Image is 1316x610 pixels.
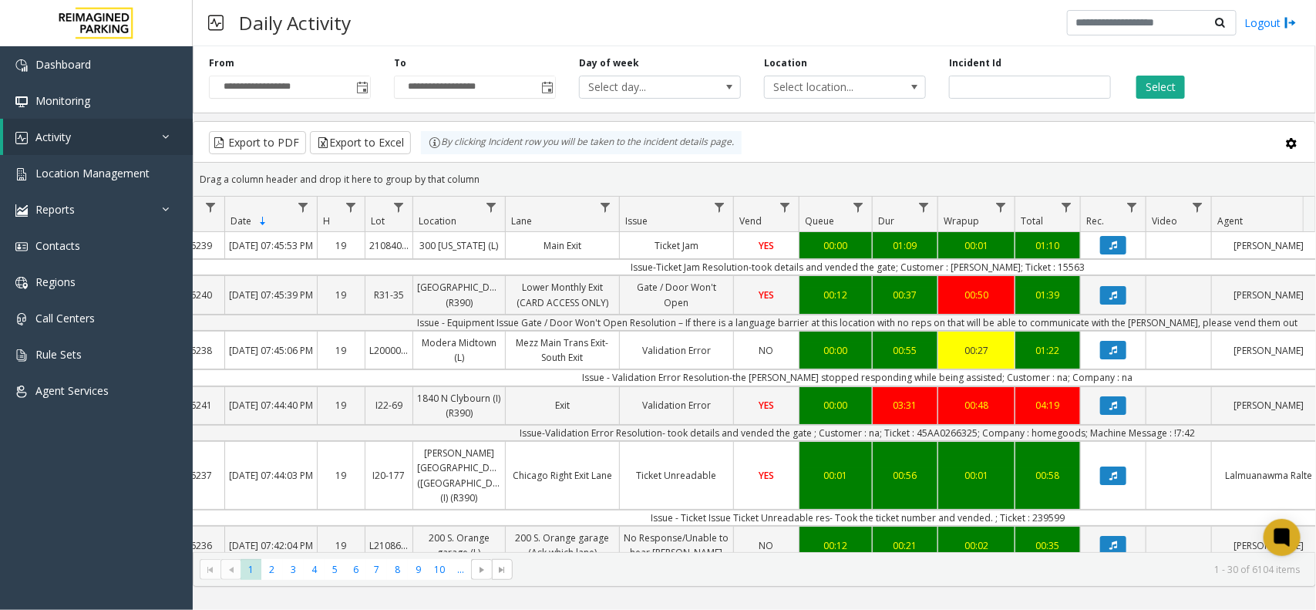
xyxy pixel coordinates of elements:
[1015,464,1080,487] a: 00:58
[803,238,868,253] div: 00:00
[163,284,224,306] a: 4096240
[225,339,317,362] a: [DATE] 07:45:06 PM
[1284,15,1297,31] img: logout
[734,534,799,557] a: NO
[799,234,872,257] a: 00:00
[318,234,365,257] a: 19
[1019,288,1076,302] div: 01:39
[799,284,872,306] a: 00:12
[1019,343,1076,358] div: 01:22
[734,284,799,306] a: YES
[764,56,807,70] label: Location
[938,394,1015,416] a: 00:48
[283,559,304,580] span: Page 3
[803,288,868,302] div: 00:12
[231,214,251,227] span: Date
[759,399,774,412] span: YES
[620,527,733,564] a: No Response/Unable to hear [PERSON_NAME]
[318,464,365,487] a: 19
[481,197,502,217] a: Location Filter Menu
[506,394,619,416] a: Exit
[799,394,872,416] a: 00:00
[625,214,648,227] span: Issue
[1019,238,1076,253] div: 01:10
[1015,534,1080,557] a: 00:35
[35,275,76,289] span: Regions
[419,214,456,227] span: Location
[1019,468,1076,483] div: 00:58
[538,76,555,98] span: Toggle popup
[1187,197,1208,217] a: Video Filter Menu
[1021,214,1043,227] span: Total
[799,339,872,362] a: 00:00
[429,136,441,149] img: infoIcon.svg
[938,534,1015,557] a: 00:02
[163,339,224,362] a: 4096238
[580,76,708,98] span: Select day...
[942,288,1011,302] div: 00:50
[522,563,1300,576] kendo-pager-info: 1 - 30 of 6104 items
[942,398,1011,413] div: 00:48
[873,464,937,487] a: 00:56
[873,234,937,257] a: 01:09
[413,332,505,369] a: Modera Midtown (L)
[163,394,224,416] a: 4096241
[942,238,1011,253] div: 00:01
[471,559,492,581] span: Go to the next page
[365,339,412,362] a: L20000500
[506,527,619,564] a: 200 S. Orange garage (Ask which lane)
[506,464,619,487] a: Chicago Right Exit Lane
[413,387,505,424] a: 1840 N Clybourn (I) (R390)
[163,464,224,487] a: 4096237
[877,238,934,253] div: 01:09
[413,442,505,509] a: [PERSON_NAME][GEOGRAPHIC_DATA] ([GEOGRAPHIC_DATA]) (I) (R390)
[877,468,934,483] div: 00:56
[579,56,639,70] label: Day of week
[225,394,317,416] a: [DATE] 07:44:40 PM
[739,214,762,227] span: Vend
[365,464,412,487] a: I20-177
[318,284,365,306] a: 19
[35,57,91,72] span: Dashboard
[877,343,934,358] div: 00:55
[877,288,934,302] div: 00:37
[413,527,505,564] a: 200 S. Orange garage (L)
[365,284,412,306] a: R31-35
[310,131,411,154] button: Export to Excel
[257,215,269,227] span: Sortable
[942,468,1011,483] div: 00:01
[759,288,774,302] span: YES
[225,464,317,487] a: [DATE] 07:44:03 PM
[873,534,937,557] a: 00:21
[231,4,358,42] h3: Daily Activity
[394,56,406,70] label: To
[938,339,1015,362] a: 00:27
[848,197,869,217] a: Queue Filter Menu
[734,339,799,362] a: NO
[225,234,317,257] a: [DATE] 07:45:53 PM
[759,469,774,482] span: YES
[496,564,509,576] span: Go to the last page
[200,197,221,217] a: Id Filter Menu
[225,284,317,306] a: [DATE] 07:45:39 PM
[775,197,796,217] a: Vend Filter Menu
[421,131,742,154] div: By clicking Incident row you will be taken to the incident details page.
[1015,339,1080,362] a: 01:22
[15,204,28,217] img: 'icon'
[492,559,513,581] span: Go to the last page
[387,559,408,580] span: Page 8
[1244,15,1297,31] a: Logout
[803,468,868,483] div: 00:01
[1015,394,1080,416] a: 04:19
[620,276,733,313] a: Gate / Door Won't Open
[15,59,28,72] img: 'icon'
[35,311,95,325] span: Call Centers
[1056,197,1077,217] a: Total Filter Menu
[709,197,730,217] a: Issue Filter Menu
[15,96,28,108] img: 'icon'
[991,197,1011,217] a: Wrapup Filter Menu
[15,349,28,362] img: 'icon'
[389,197,409,217] a: Lot Filter Menu
[506,234,619,257] a: Main Exit
[877,538,934,553] div: 00:21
